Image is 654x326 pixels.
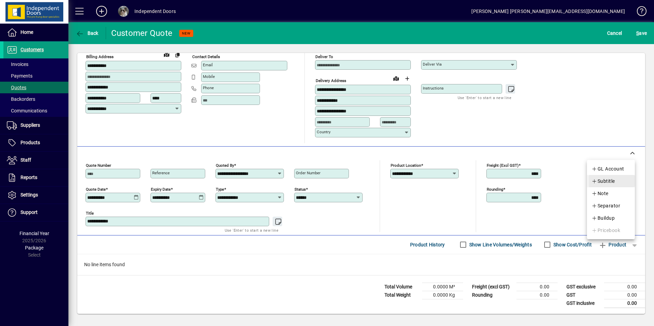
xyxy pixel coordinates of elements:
span: Buildup [591,214,615,222]
span: GL Account [591,165,624,173]
button: GL Account [587,163,635,175]
button: Subtitle [587,175,635,187]
button: Pricebook [587,224,635,236]
span: Separator [591,202,620,210]
button: Separator [587,200,635,212]
span: Note [591,189,609,198]
button: Buildup [587,212,635,224]
button: Note [587,187,635,200]
span: Pricebook [591,226,620,234]
span: Subtitle [591,177,615,185]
